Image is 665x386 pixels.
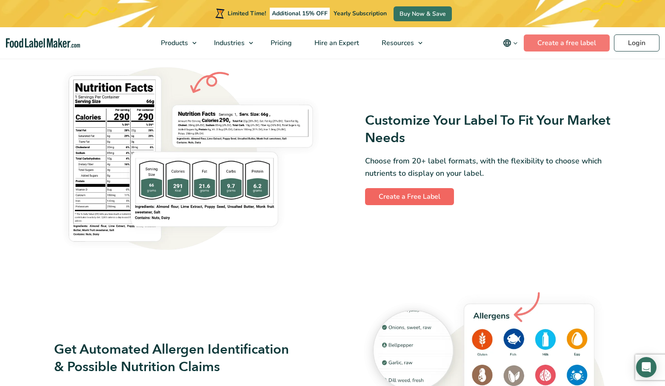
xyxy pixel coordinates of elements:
h3: Get Automated Allergen Identification & Possible Nutrition Claims [54,341,300,375]
span: Limited Time! [228,9,266,17]
a: Resources [371,27,427,59]
span: Yearly Subscription [334,9,387,17]
h3: Customize Your Label To Fit Your Market Needs [365,112,611,146]
a: Create a free label [524,34,610,51]
span: Industries [211,38,245,48]
span: Products [158,38,189,48]
a: Create a Free Label [365,188,454,205]
span: Additional 15% OFF [270,8,330,20]
p: Choose from 20+ label formats, with the flexibility to choose which nutrients to display on your ... [365,155,611,180]
span: Pricing [268,38,293,48]
a: Industries [203,27,257,59]
a: Login [614,34,659,51]
span: Hire an Expert [312,38,360,48]
span: Resources [379,38,415,48]
div: Open Intercom Messenger [636,357,656,377]
a: Pricing [260,27,301,59]
a: Products [150,27,201,59]
a: Buy Now & Save [394,6,452,21]
a: Hire an Expert [303,27,368,59]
